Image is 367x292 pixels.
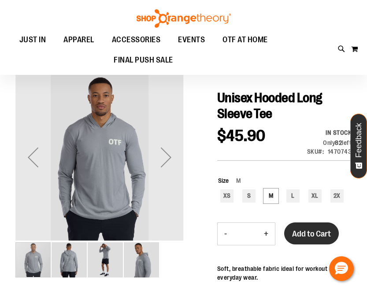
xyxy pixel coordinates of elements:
div: Image of Unisex Hooded LS Tee [15,73,184,241]
div: 1470743 [328,147,352,156]
div: M [264,189,278,203]
a: JUST IN [11,30,55,50]
div: XL [308,189,322,203]
div: Previous [15,73,51,241]
span: ACCESSORIES [112,30,161,50]
div: image 2 of 4 [52,241,88,278]
img: Shop Orangetheory [135,9,232,28]
button: Hello, have a question? Let’s chat. [329,256,354,281]
span: OTF AT HOME [222,30,268,50]
span: JUST IN [19,30,46,50]
span: FINAL PUSH SALE [114,50,173,70]
div: Next [148,73,184,241]
input: Product quantity [234,223,257,244]
p: Soft, breathable fabric ideal for workout and everyday wear. [217,264,352,282]
button: Decrease product quantity [218,223,234,245]
span: EVENTS [178,30,205,50]
span: $45.90 [217,127,266,145]
a: ACCESSORIES [103,30,170,50]
img: Image of Unisex Hooded LS Tee [124,242,159,277]
a: OTF AT HOME [214,30,277,50]
a: EVENTS [169,30,214,50]
div: XS [220,189,234,203]
strong: SKU [307,148,324,155]
div: image 3 of 4 [88,241,124,278]
button: Add to Cart [284,222,339,244]
div: carousel [15,73,184,278]
button: Increase product quantity [257,223,275,245]
img: Image of Unisex Hooded LS Tee [88,242,123,277]
button: Feedback - Show survey [350,114,367,178]
div: L [286,189,300,203]
a: APPAREL [55,30,103,50]
span: Add to Cart [292,229,331,239]
div: Qty [307,138,352,147]
div: image 1 of 4 [15,241,52,278]
div: Availability [307,128,352,137]
div: 2X [330,189,344,203]
img: Image of Unisex Hooded LS Tee [15,72,184,240]
span: Size [218,177,229,184]
strong: 82 [335,139,342,146]
img: Image of Unisex Hooded LS Tee [52,242,87,277]
span: Unisex Hooded Long Sleeve Tee [217,90,322,121]
span: M [229,177,241,184]
a: FINAL PUSH SALE [105,50,182,70]
span: APPAREL [63,30,94,50]
span: Feedback [355,123,363,158]
div: image 4 of 4 [124,241,159,278]
div: S [242,189,256,203]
